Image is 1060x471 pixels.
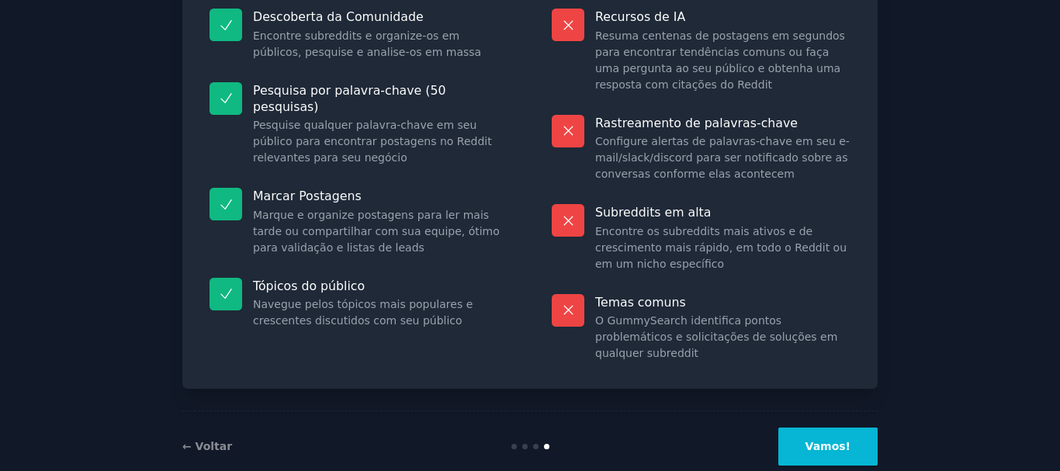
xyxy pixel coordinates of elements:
font: O GummySearch identifica pontos problemáticos e solicitações de soluções em qualquer subreddit [595,314,837,359]
font: Resuma centenas de postagens em segundos para encontrar tendências comuns ou faça uma pergunta ao... [595,29,845,91]
font: Rastreamento de palavras-chave [595,116,798,130]
button: Vamos! [778,428,878,466]
font: Marque e organize postagens para ler mais tarde ou compartilhar com sua equipe, ótimo para valida... [253,209,500,254]
font: Subreddits em alta [595,205,711,220]
font: Tópicos do público [253,279,365,293]
font: Temas comuns [595,295,686,310]
font: Vamos! [805,440,850,452]
font: Pesquise qualquer palavra-chave em seu público para encontrar postagens no Reddit relevantes para... [253,119,492,164]
font: Descoberta da Comunidade [253,9,424,24]
font: Encontre subreddits e organize-os em públicos, pesquise e analise-os em massa [253,29,481,58]
font: Configure alertas de palavras-chave em seu e-mail/slack/discord para ser notificado sobre as conv... [595,135,850,180]
a: ← Voltar [182,440,232,452]
font: Encontre os subreddits mais ativos e de crescimento mais rápido, em todo o Reddit ou em um nicho ... [595,225,847,270]
font: Navegue pelos tópicos mais populares e crescentes discutidos com seu público [253,298,473,327]
font: Pesquisa por palavra-chave (50 pesquisas) [253,83,445,114]
font: Recursos de IA [595,9,685,24]
font: Marcar Postagens [253,189,362,203]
